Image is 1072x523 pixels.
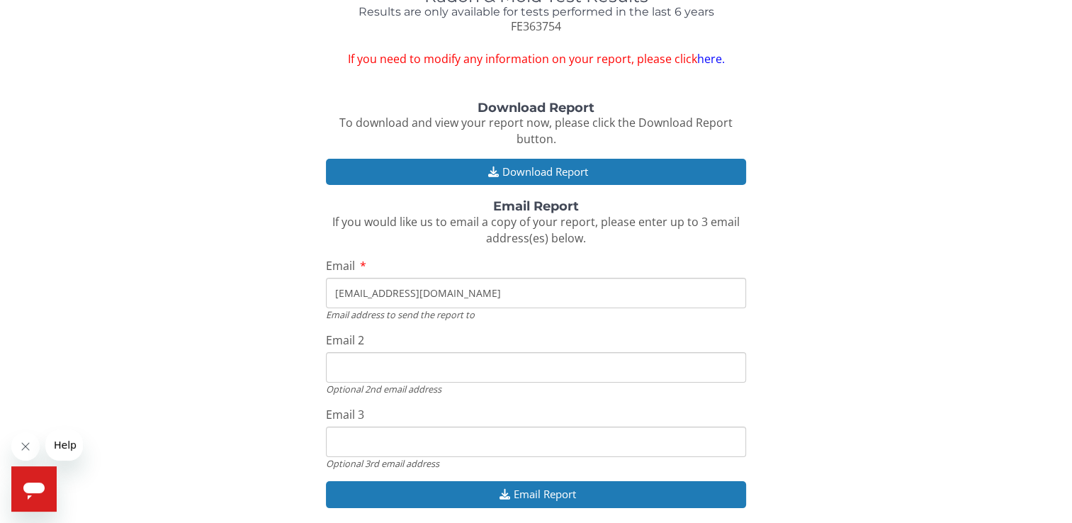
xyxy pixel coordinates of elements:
[339,115,733,147] span: To download and view your report now, please click the Download Report button.
[326,308,746,321] div: Email address to send the report to
[11,466,57,512] iframe: Button to launch messaging window
[326,481,746,507] button: Email Report
[11,432,40,461] iframe: Close message
[511,18,561,34] span: FE363754
[326,332,364,348] span: Email 2
[326,6,746,18] h4: Results are only available for tests performed in the last 6 years
[326,383,746,395] div: Optional 2nd email address
[326,51,746,67] span: If you need to modify any information on your report, please click
[332,214,740,246] span: If you would like us to email a copy of your report, please enter up to 3 email address(es) below.
[478,100,594,116] strong: Download Report
[326,258,355,274] span: Email
[326,407,364,422] span: Email 3
[45,429,83,461] iframe: Message from company
[326,159,746,185] button: Download Report
[696,51,724,67] a: here.
[493,198,579,214] strong: Email Report
[326,457,746,470] div: Optional 3rd email address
